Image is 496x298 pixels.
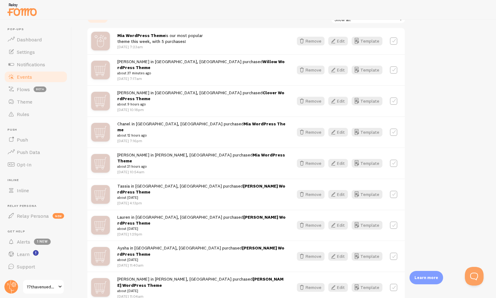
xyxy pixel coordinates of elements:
[7,178,68,182] span: Inline
[17,263,35,270] span: Support
[328,159,348,168] button: Edit
[117,138,286,143] p: [DATE] 7:16pm
[117,195,286,200] small: about [DATE]
[117,288,286,294] small: about [DATE]
[328,283,348,292] button: Edit
[328,283,352,292] a: Edit
[328,37,348,45] button: Edit
[91,216,110,235] img: mX0F4IvwRGqjVoppAqZG
[297,283,325,292] button: Remove
[117,107,286,112] p: [DATE] 10:18pm
[352,190,382,199] a: Template
[297,66,325,74] button: Remove
[328,159,352,168] a: Edit
[4,184,68,197] a: Inline
[34,239,51,245] span: 1 new
[328,66,352,74] a: Edit
[117,183,285,195] a: [PERSON_NAME] WordPress Theme
[117,133,286,138] small: about 12 hours ago
[117,245,284,257] a: [PERSON_NAME] WordPress Theme
[352,37,382,45] a: Template
[4,235,68,248] a: Alerts 1 new
[117,152,286,170] span: [PERSON_NAME] in [PERSON_NAME], [GEOGRAPHIC_DATA] purchased
[117,214,286,232] span: Lauren in [GEOGRAPHIC_DATA], [GEOGRAPHIC_DATA] purchased
[7,27,68,31] span: Pop-ups
[7,204,68,208] span: Relay Persona
[328,97,352,105] a: Edit
[328,190,348,199] button: Edit
[17,74,32,80] span: Events
[4,146,68,158] a: Push Data
[4,108,68,120] a: Rules
[297,190,325,199] button: Remove
[17,137,28,143] span: Push
[17,99,32,105] span: Theme
[117,164,286,169] small: about 21 hours ago
[117,226,286,231] small: about [DATE]
[4,133,68,146] a: Push
[117,276,283,288] a: [PERSON_NAME] WordPress Theme
[117,59,286,76] span: [PERSON_NAME] in [GEOGRAPHIC_DATA], [GEOGRAPHIC_DATA] purchased
[17,111,29,117] span: Rules
[297,97,325,105] button: Remove
[297,252,325,261] button: Remove
[91,92,110,110] img: mX0F4IvwRGqjVoppAqZG
[17,149,40,155] span: Push Data
[17,161,31,168] span: Opt-In
[4,33,68,46] a: Dashboard
[328,252,352,261] a: Edit
[117,214,286,226] a: [PERSON_NAME] WordPress Theme
[17,187,29,193] span: Inline
[352,97,382,105] button: Template
[53,213,64,219] span: new
[117,169,286,175] p: [DATE] 10:54am
[91,247,110,266] img: mX0F4IvwRGqjVoppAqZG
[17,239,30,245] span: Alerts
[17,36,42,43] span: Dashboard
[328,66,348,74] button: Edit
[91,185,110,204] img: mX0F4IvwRGqjVoppAqZG
[117,76,286,81] p: [DATE] 7:17am
[27,283,56,291] span: 17thavenuedesigns
[117,90,284,101] a: Clover WordPress Theme
[117,200,286,206] p: [DATE] 4:13pm
[352,159,382,168] button: Template
[17,61,45,68] span: Notifications
[7,128,68,132] span: Push
[328,97,348,105] button: Edit
[352,66,382,74] button: Template
[117,152,285,164] a: Mia WordPress Theme
[297,37,325,45] button: Remove
[352,283,382,292] button: Template
[328,221,352,230] a: Edit
[328,252,348,261] button: Edit
[91,278,110,297] img: mX0F4IvwRGqjVoppAqZG
[117,231,286,237] p: [DATE] 1:29pm
[328,221,348,230] button: Edit
[117,33,203,44] span: is our most popular theme this week, with 5 purchases!
[4,210,68,222] a: Relay Persona new
[328,37,352,45] a: Edit
[117,44,203,49] p: [DATE] 7:23am
[117,263,286,268] p: [DATE] 11:40am
[4,95,68,108] a: Theme
[117,183,286,201] span: Tassia in [GEOGRAPHIC_DATA], [GEOGRAPHIC_DATA] purchased
[297,128,325,137] button: Remove
[117,90,286,107] span: [PERSON_NAME] in [GEOGRAPHIC_DATA], [GEOGRAPHIC_DATA] purchased
[297,159,325,168] button: Remove
[4,260,68,273] a: Support
[352,221,382,230] button: Template
[328,190,352,199] a: Edit
[91,61,110,79] img: mX0F4IvwRGqjVoppAqZG
[328,128,352,137] a: Edit
[117,276,286,294] span: [PERSON_NAME] in [PERSON_NAME], [GEOGRAPHIC_DATA] purchased
[4,158,68,171] a: Opt-In
[17,251,30,257] span: Learn
[352,252,382,261] button: Template
[414,275,438,281] p: Learn more
[4,71,68,83] a: Events
[34,86,46,92] span: beta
